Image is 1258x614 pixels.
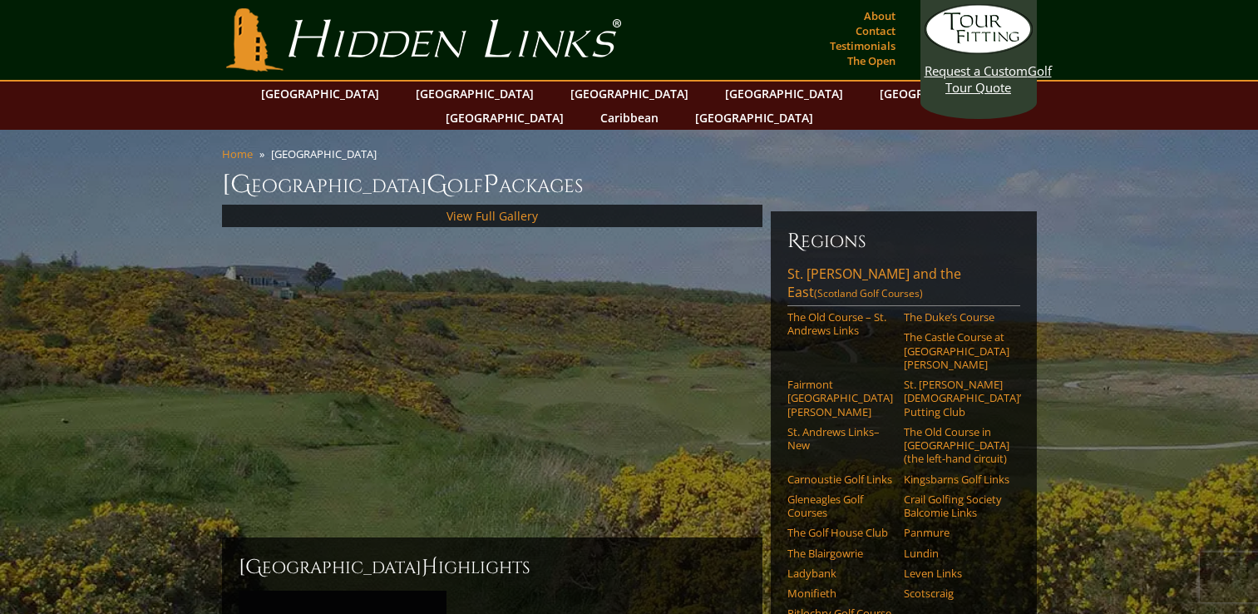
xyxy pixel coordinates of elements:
span: P [483,168,499,201]
a: The Blairgowrie [787,547,893,560]
a: View Full Gallery [446,208,538,224]
a: Ladybank [787,567,893,580]
a: [GEOGRAPHIC_DATA] [407,82,542,106]
a: [GEOGRAPHIC_DATA] [437,106,572,130]
a: The Old Course – St. Andrews Links [787,310,893,338]
a: St. Andrews Links–New [787,425,893,453]
a: Lundin [904,547,1009,560]
span: (Scotland Golf Courses) [814,286,923,300]
a: Caribbean [592,106,667,130]
span: G [427,168,447,201]
a: The Castle Course at [GEOGRAPHIC_DATA][PERSON_NAME] [904,330,1009,371]
a: Carnoustie Golf Links [787,473,893,486]
a: The Golf House Club [787,526,893,539]
a: [GEOGRAPHIC_DATA] [717,82,851,106]
a: Contact [851,19,900,42]
a: The Open [843,49,900,72]
a: The Duke’s Course [904,310,1009,324]
a: Request a CustomGolf Tour Quote [925,4,1033,96]
a: [GEOGRAPHIC_DATA] [253,82,387,106]
a: Kingsbarns Golf Links [904,473,1009,486]
h1: [GEOGRAPHIC_DATA] olf ackages [222,168,1037,201]
a: St. [PERSON_NAME] and the East(Scotland Golf Courses) [787,265,1020,306]
span: Request a Custom [925,62,1028,79]
a: [GEOGRAPHIC_DATA] [562,82,697,106]
a: Fairmont [GEOGRAPHIC_DATA][PERSON_NAME] [787,378,893,418]
a: About [860,4,900,27]
a: Gleneagles Golf Courses [787,493,893,520]
a: Home [222,146,253,161]
a: St. [PERSON_NAME] [DEMOGRAPHIC_DATA]’ Putting Club [904,378,1009,418]
h6: Regions [787,228,1020,255]
a: Panmure [904,526,1009,539]
a: Leven Links [904,567,1009,580]
h2: [GEOGRAPHIC_DATA] ighlights [239,554,746,581]
a: [GEOGRAPHIC_DATA] [687,106,821,130]
a: Testimonials [826,34,900,57]
span: H [422,554,438,581]
li: [GEOGRAPHIC_DATA] [271,146,383,161]
a: The Old Course in [GEOGRAPHIC_DATA] (the left-hand circuit) [904,425,1009,466]
a: Crail Golfing Society Balcomie Links [904,493,1009,520]
a: [GEOGRAPHIC_DATA] [871,82,1006,106]
a: Monifieth [787,587,893,600]
a: Scotscraig [904,587,1009,600]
